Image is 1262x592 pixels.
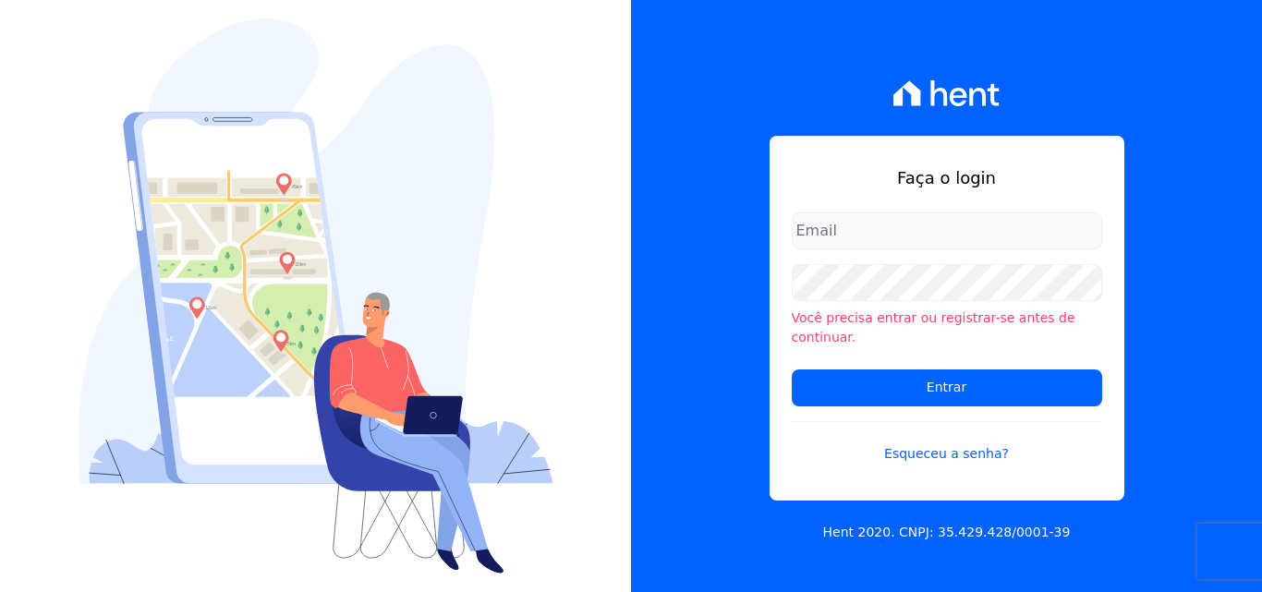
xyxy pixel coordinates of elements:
a: Esqueceu a senha? [792,421,1102,464]
input: Entrar [792,369,1102,406]
li: Você precisa entrar ou registrar-se antes de continuar. [792,308,1102,347]
input: Email [792,212,1102,249]
h1: Faça o login [792,165,1102,190]
img: Login [79,18,553,574]
p: Hent 2020. CNPJ: 35.429.428/0001-39 [823,523,1071,542]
